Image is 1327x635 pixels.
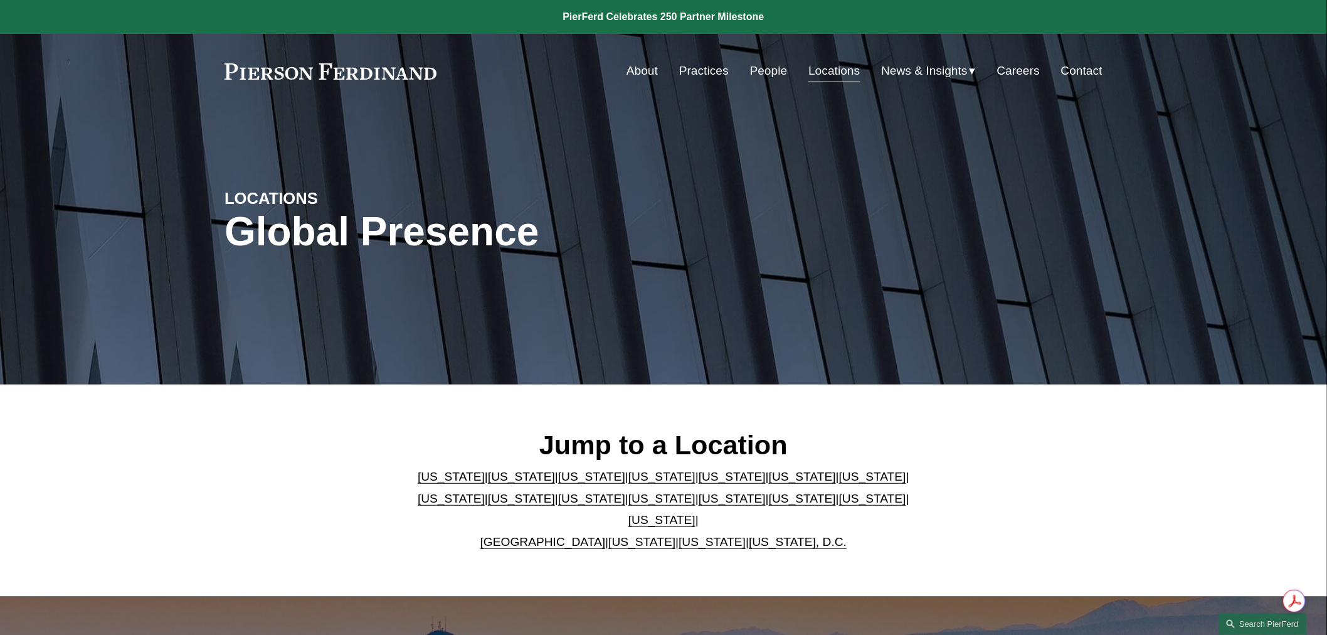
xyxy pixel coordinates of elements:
[679,59,729,83] a: Practices
[679,535,746,548] a: [US_STATE]
[408,466,920,553] p: | | | | | | | | | | | | | | | | | |
[839,470,906,483] a: [US_STATE]
[558,492,625,505] a: [US_STATE]
[808,59,860,83] a: Locations
[1061,59,1102,83] a: Contact
[408,429,920,461] h2: Jump to a Location
[997,59,1040,83] a: Careers
[699,492,766,505] a: [US_STATE]
[769,492,836,505] a: [US_STATE]
[699,470,766,483] a: [US_STATE]
[418,492,485,505] a: [US_STATE]
[488,470,555,483] a: [US_STATE]
[628,492,695,505] a: [US_STATE]
[628,470,695,483] a: [US_STATE]
[626,59,658,83] a: About
[769,470,836,483] a: [US_STATE]
[628,513,695,526] a: [US_STATE]
[1219,613,1307,635] a: Search this site
[558,470,625,483] a: [US_STATE]
[418,470,485,483] a: [US_STATE]
[480,535,606,548] a: [GEOGRAPHIC_DATA]
[881,60,968,82] span: News & Insights
[749,535,847,548] a: [US_STATE], D.C.
[488,492,555,505] a: [US_STATE]
[839,492,906,505] a: [US_STATE]
[225,188,444,208] h4: LOCATIONS
[225,209,810,255] h1: Global Presence
[608,535,675,548] a: [US_STATE]
[750,59,788,83] a: People
[881,59,976,83] a: folder dropdown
